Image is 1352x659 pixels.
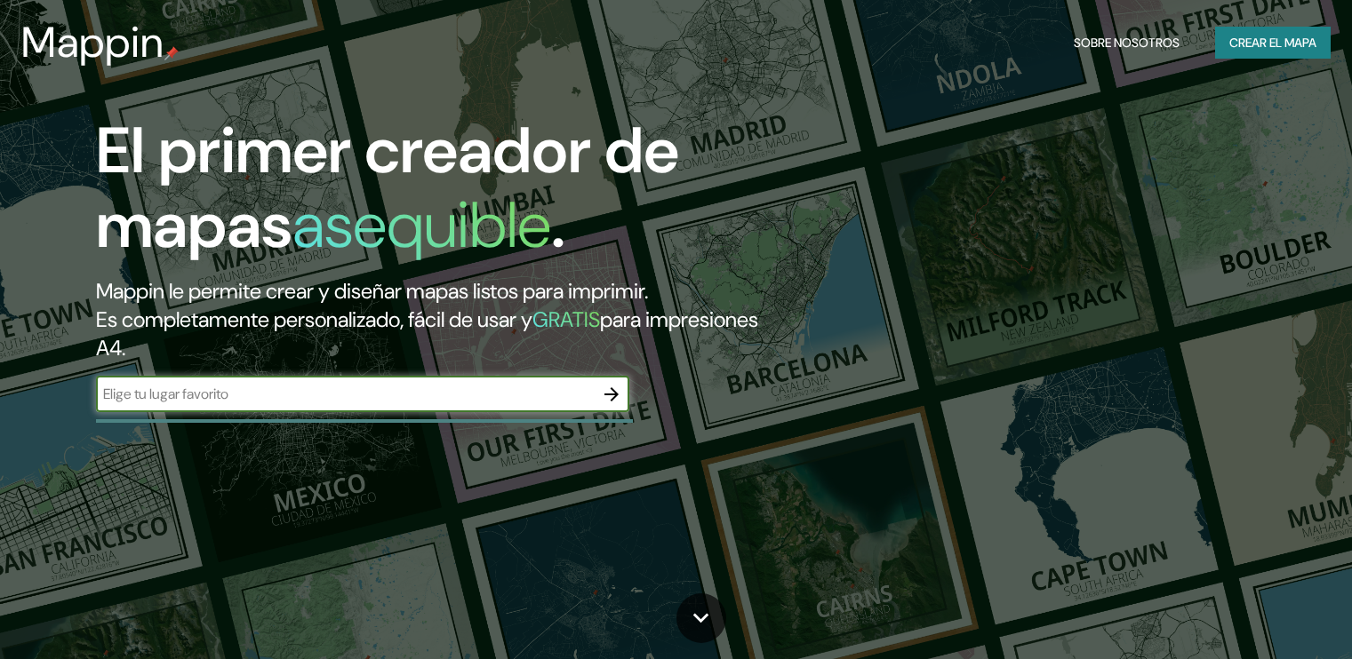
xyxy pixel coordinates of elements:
[532,306,600,333] h5: GRATIS
[1074,32,1180,54] font: Sobre nosotros
[96,277,772,362] h2: Mappin le permite crear y diseñar mapas listos para imprimir. Es completamente personalizado, fác...
[1067,27,1187,60] button: Sobre nosotros
[292,184,551,266] h1: asequible
[96,114,772,277] h1: El primer creador de mapas .
[164,46,179,60] img: mappin-pin
[96,384,594,404] input: Elige tu lugar favorito
[1229,32,1316,54] font: Crear el mapa
[21,18,164,67] h3: Mappin
[1215,27,1331,60] button: Crear el mapa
